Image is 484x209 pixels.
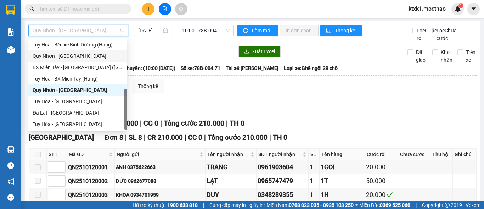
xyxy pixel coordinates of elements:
span: caret-down [471,6,477,12]
button: downloadXuất Excel [238,46,281,57]
span: 10:00 - 78B-004.71 [182,25,230,36]
span: Cung cấp máy in - giấy in: [209,201,265,209]
span: ⚪️ [355,204,358,207]
span: Trên xe [463,48,478,64]
span: Người gửi [117,150,198,158]
td: QN2510120003 [67,188,115,202]
th: Ghi chú [453,149,477,160]
span: Làm mới [252,27,272,34]
span: CC 0 [188,133,202,142]
span: check [387,192,393,198]
span: Mã GD [69,150,107,158]
th: Tên hàng [320,149,365,160]
div: TRANG [207,162,255,172]
td: LẠT [206,174,257,188]
div: ĐỨC 0962677088 [116,177,204,185]
div: 20.000 [366,162,397,172]
div: QN2510120003 [68,191,113,199]
div: 0961903604 [258,162,307,172]
span: Tên người nhận [207,150,249,158]
img: solution-icon [7,28,15,36]
div: BX Miền Tây - [GEOGRAPHIC_DATA] ([GEOGRAPHIC_DATA]) [33,64,123,71]
span: Đơn 8 [105,133,123,142]
span: | [140,119,142,127]
span: TH 0 [273,133,287,142]
span: bar-chart [326,28,332,34]
img: warehouse-icon [7,146,15,153]
div: DUY [207,190,255,200]
div: 0965747479 [258,176,307,186]
div: BX Miền Tây - Tuy Hoà (Hàng) [28,62,127,73]
div: 1 [310,162,318,172]
div: Tuy Hòa - [GEOGRAPHIC_DATA] [33,120,123,128]
strong: 0369 525 060 [380,202,410,208]
td: 0965747479 [257,174,309,188]
th: Cước rồi [365,149,398,160]
img: warehouse-icon [7,46,15,54]
span: TH 0 [230,119,244,127]
img: logo-vxr [6,5,15,15]
th: STT [47,149,67,160]
span: ktxk1.mocthao [403,4,451,13]
sup: 1 [458,3,463,8]
span: plus [146,6,151,11]
div: Tuy Hoà - Bến xe Bình Dương (Hàng) [28,39,127,50]
button: caret-down [467,3,480,15]
input: 12/10/2025 [138,27,162,34]
span: Lọc Cước rồi [414,27,438,42]
span: Hỗ trợ kỹ thuật: [133,201,198,209]
span: Xuất Excel [252,48,275,55]
strong: 0708 023 035 - 0935 103 250 [289,202,354,208]
div: 1GOI [321,162,364,172]
span: | [226,119,228,127]
div: 1H [321,190,364,200]
span: Thống kê [335,27,356,34]
span: CR 210.000 [147,133,183,142]
div: 20.000 [366,190,397,200]
td: QN2510120002 [67,174,115,188]
span: | [185,133,186,142]
span: Chuyến: (10:00 [DATE]) [124,64,175,72]
span: Kho nhận [438,48,455,64]
span: Tổng cước 210.000 [208,133,268,142]
div: Quy Nhơn - [GEOGRAPHIC_DATA] [33,86,123,94]
td: QN2510120001 [67,160,115,174]
div: Tuy Hoà - BX Miền Tây (Hàng) [28,73,127,84]
span: copyright [445,203,450,208]
div: ANH 0375622663 [116,163,204,171]
div: Tuy Hoà - BX Miền Tây (Hàng) [33,75,123,83]
span: aim [179,6,184,11]
div: Tuy Hòa - Quy Nhơn [28,96,127,107]
span: | [204,133,206,142]
div: LẠT [207,176,255,186]
button: In đơn chọn [280,25,319,36]
span: file-add [162,6,167,11]
span: Quy Nhơn - Tuy Hòa [33,25,124,36]
span: CC 0 [143,119,158,127]
span: Lọc Chưa cước [434,27,458,42]
span: sync [243,28,249,34]
span: SL 8 [129,133,142,142]
strong: 1900 633 818 [167,202,198,208]
div: Tuy Hòa - [GEOGRAPHIC_DATA] [33,98,123,105]
button: bar-chartThống kê [320,25,362,36]
div: 1 [310,176,318,186]
span: 1 [460,3,462,8]
th: Chưa cước [398,149,430,160]
div: 1 [310,190,318,200]
span: | [203,201,204,209]
span: download [244,49,249,55]
button: aim [175,3,187,15]
div: Tuy Hòa - La Hai [28,119,127,130]
span: | [125,133,127,142]
span: Tài xế: [PERSON_NAME] [226,64,278,72]
input: Tìm tên, số ĐT hoặc mã đơn [39,5,123,13]
div: Quy Nhơn - Tuy Hòa [28,84,127,96]
div: Đà Lạt - Tuy Hòa [28,107,127,119]
span: Loại xe: Ghế ngồi 29 chỗ [284,64,338,72]
div: Đà Lạt - [GEOGRAPHIC_DATA] [33,109,123,117]
span: message [7,194,14,201]
span: question-circle [7,162,14,169]
div: Thống kê [138,82,158,90]
div: 50.000 [366,176,397,186]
